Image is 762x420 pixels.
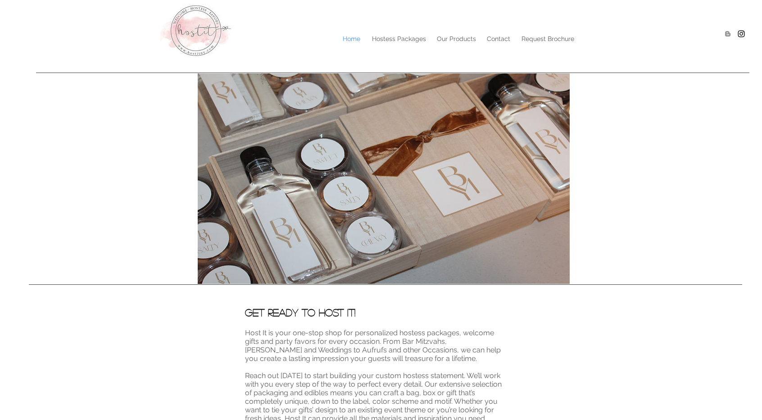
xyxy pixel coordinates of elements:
[737,29,746,38] img: Hostitny
[517,32,579,46] p: Request Brochure
[431,32,481,46] a: Our Products
[723,29,732,38] img: Blogger
[482,32,515,46] p: Contact
[201,32,580,46] nav: Site
[723,29,746,38] ul: Social Bar
[245,307,355,317] span: Get Ready to Host It!
[516,32,580,46] a: Request Brochure
[245,329,501,363] span: Host It is your one-stop shop for personalized hostess packages, welcome gifts and party favors f...
[481,32,516,46] a: Contact
[338,32,365,46] p: Home
[367,32,431,46] p: Hostess Packages
[198,73,570,284] img: IMG_3857.JPG
[432,32,481,46] p: Our Products
[336,32,366,46] a: Home
[366,32,431,46] a: Hostess Packages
